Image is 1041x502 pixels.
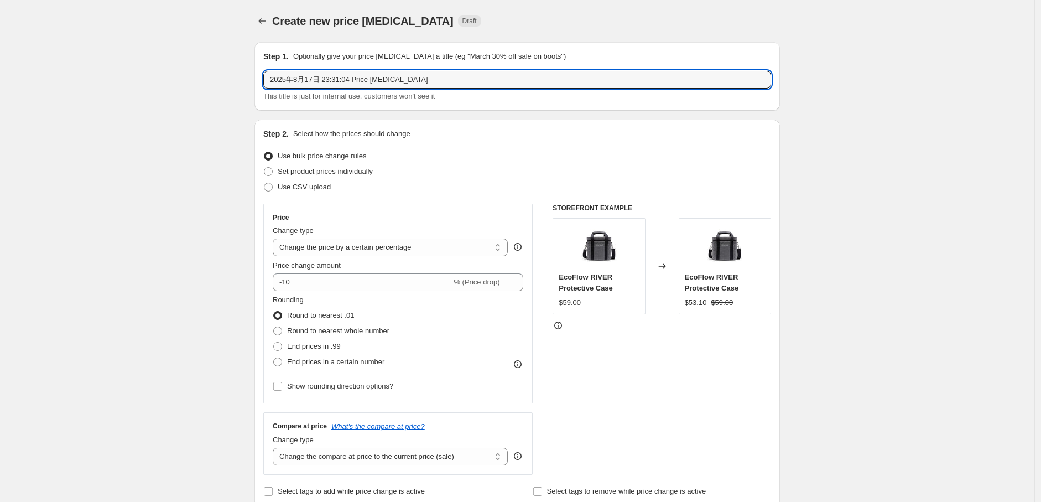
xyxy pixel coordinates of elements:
[512,451,523,462] div: help
[263,128,289,139] h2: Step 2.
[278,167,373,175] span: Set product prices individually
[272,15,454,27] span: Create new price [MEDICAL_DATA]
[287,311,354,319] span: Round to nearest .01
[577,224,621,268] img: ecoflow-river-protective-case-accessory-28208267624521_80x.jpg
[293,128,410,139] p: Select how the prices should change
[263,92,435,100] span: This title is just for internal use, customers won't see it
[685,297,707,308] div: $53.10
[273,213,289,222] h3: Price
[287,327,389,335] span: Round to nearest whole number
[512,241,523,252] div: help
[685,273,739,292] span: EcoFlow RIVER Protective Case
[273,296,304,304] span: Rounding
[702,224,747,268] img: ecoflow-river-protective-case-accessory-28208267624521_80x.jpg
[462,17,477,25] span: Draft
[287,342,341,350] span: End prices in .99
[547,487,706,495] span: Select tags to remove while price change is active
[278,487,425,495] span: Select tags to add while price change is active
[287,358,384,366] span: End prices in a certain number
[273,422,327,431] h3: Compare at price
[559,273,613,292] span: EcoFlow RIVER Protective Case
[273,226,314,235] span: Change type
[287,382,393,390] span: Show rounding direction options?
[559,297,581,308] div: $59.00
[553,204,771,213] h6: STOREFRONT EXAMPLE
[293,51,566,62] p: Optionally give your price [MEDICAL_DATA] a title (eg "March 30% off sale on boots")
[278,183,331,191] span: Use CSV upload
[273,436,314,444] span: Change type
[263,51,289,62] h2: Step 1.
[454,278,499,286] span: % (Price drop)
[273,273,451,291] input: -15
[331,422,425,431] button: What's the compare at price?
[278,152,366,160] span: Use bulk price change rules
[263,71,771,89] input: 30% off holiday sale
[254,13,270,29] button: Price change jobs
[711,297,733,308] strike: $59.00
[273,261,341,270] span: Price change amount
